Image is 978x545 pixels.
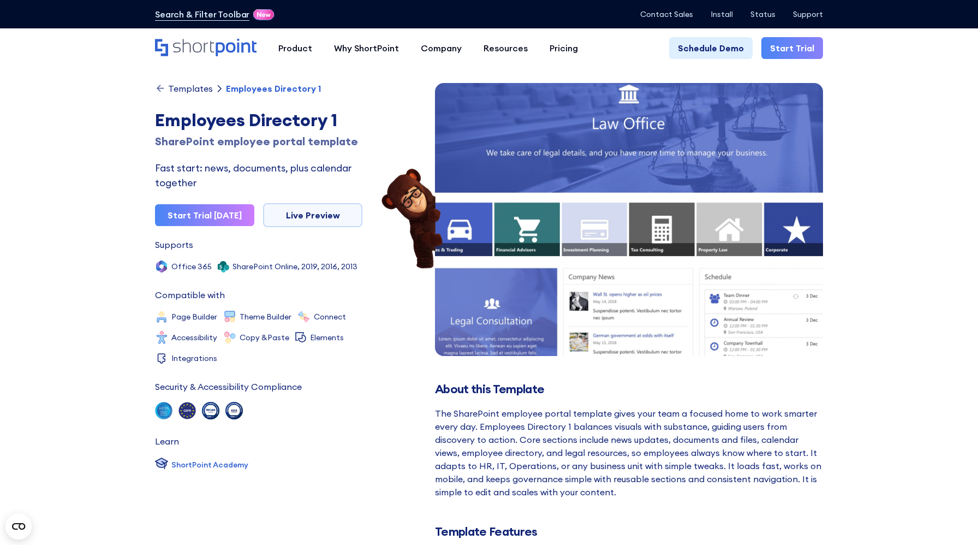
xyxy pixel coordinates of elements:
div: Employees Directory 1 [226,84,321,93]
a: Status [750,10,776,19]
div: Elements [310,334,344,341]
div: SharePoint employee portal template [155,133,362,150]
div: Connect [314,313,346,321]
a: Pricing [539,37,589,59]
div: Templates [168,84,213,93]
a: Product [267,37,323,59]
div: Company [421,42,462,55]
div: Supports [155,240,193,249]
div: Integrations [171,354,217,362]
a: Resources [473,37,539,59]
div: Theme Builder [240,313,291,321]
div: Accessibility [171,334,217,341]
div: Product [278,42,312,55]
a: Home [155,39,257,57]
a: ShortPoint Academy [155,457,248,473]
a: Search & Filter Toolbar [155,8,249,21]
iframe: Chat Widget [923,493,978,545]
div: Resources [484,42,528,55]
a: Why ShortPoint [323,37,410,59]
a: Start Trial [761,37,823,59]
div: Why ShortPoint [334,42,399,55]
div: Fast start: news, documents, plus calendar together [155,161,362,190]
div: Page Builder [171,313,217,321]
a: Schedule Demo [669,37,753,59]
img: soc 2 [155,402,172,419]
div: SharePoint Online, 2019, 2016, 2013 [232,263,357,270]
button: Open CMP widget [5,513,32,540]
div: Compatible with [155,291,225,299]
a: Start Trial [DATE] [155,204,254,226]
div: Office 365 [171,263,212,270]
a: Templates [155,83,213,94]
h2: About this Template [435,382,823,396]
h2: Template Features [435,525,823,538]
a: Live Preview [263,203,362,227]
div: Learn [155,437,179,446]
a: Install [711,10,733,19]
a: Contact Sales [640,10,693,19]
div: Employees Directory 1 [155,107,362,133]
a: Support [793,10,823,19]
div: The SharePoint employee portal template gives your team a focused home to work smarter every day.... [435,407,823,499]
a: Company [410,37,473,59]
div: ShortPoint Academy [171,459,248,471]
div: Copy &Paste [240,334,289,341]
div: Pricing [550,42,578,55]
div: Security & Accessibility Compliance [155,382,302,391]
